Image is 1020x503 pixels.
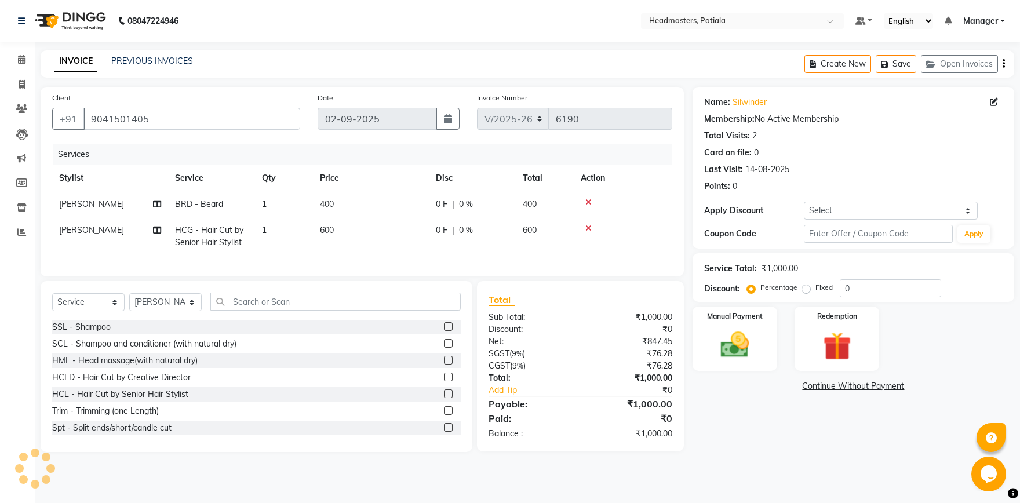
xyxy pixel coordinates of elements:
[480,323,581,336] div: Discount:
[480,397,581,411] div: Payable:
[733,96,767,108] a: Silwinder
[210,293,461,311] input: Search or Scan
[762,263,798,275] div: ₹1,000.00
[480,428,581,440] div: Balance :
[53,144,681,165] div: Services
[452,224,454,236] span: |
[752,130,757,142] div: 2
[52,388,188,400] div: HCL - Hair Cut by Senior Hair Stylist
[745,163,789,176] div: 14-08-2025
[814,329,861,364] img: _gift.svg
[480,348,581,360] div: ( )
[712,329,758,361] img: _cash.svg
[480,411,581,425] div: Paid:
[83,108,300,130] input: Search by Name/Mobile/Email/Code
[580,372,681,384] div: ₹1,000.00
[574,165,672,191] th: Action
[512,361,523,370] span: 9%
[704,283,740,295] div: Discount:
[480,360,581,372] div: ( )
[733,180,737,192] div: 0
[459,224,473,236] span: 0 %
[128,5,178,37] b: 08047224946
[52,93,71,103] label: Client
[804,55,871,73] button: Create New
[59,199,124,209] span: [PERSON_NAME]
[760,282,797,293] label: Percentage
[52,355,198,367] div: HML - Head massage(with natural dry)
[704,96,730,108] div: Name:
[580,336,681,348] div: ₹847.45
[480,311,581,323] div: Sub Total:
[876,55,916,73] button: Save
[580,397,681,411] div: ₹1,000.00
[477,93,527,103] label: Invoice Number
[580,360,681,372] div: ₹76.28
[175,199,223,209] span: BRD - Beard
[597,384,681,396] div: ₹0
[704,228,804,240] div: Coupon Code
[429,165,516,191] th: Disc
[516,165,574,191] th: Total
[704,205,804,217] div: Apply Discount
[580,323,681,336] div: ₹0
[704,163,743,176] div: Last Visit:
[580,428,681,440] div: ₹1,000.00
[704,130,750,142] div: Total Visits:
[704,113,755,125] div: Membership:
[704,147,752,159] div: Card on file:
[52,405,159,417] div: Trim - Trimming (one Length)
[480,384,597,396] a: Add Tip
[52,422,172,434] div: Spt - Split ends/short/candle cut
[452,198,454,210] span: |
[480,336,581,348] div: Net:
[754,147,759,159] div: 0
[704,263,757,275] div: Service Total:
[52,338,236,350] div: SCL - Shampoo and conditioner (with natural dry)
[52,371,191,384] div: HCLD - Hair Cut by Creative Director
[111,56,193,66] a: PREVIOUS INVOICES
[580,348,681,360] div: ₹76.28
[489,294,515,306] span: Total
[320,225,334,235] span: 600
[512,349,523,358] span: 9%
[971,457,1008,491] iframe: chat widget
[52,165,168,191] th: Stylist
[580,411,681,425] div: ₹0
[30,5,109,37] img: logo
[707,311,763,322] label: Manual Payment
[523,225,537,235] span: 600
[54,51,97,72] a: INVOICE
[489,348,509,359] span: SGST
[320,199,334,209] span: 400
[318,93,333,103] label: Date
[704,113,1003,125] div: No Active Membership
[523,199,537,209] span: 400
[704,180,730,192] div: Points:
[436,198,447,210] span: 0 F
[957,225,990,243] button: Apply
[313,165,429,191] th: Price
[262,225,267,235] span: 1
[695,380,1012,392] a: Continue Without Payment
[580,311,681,323] div: ₹1,000.00
[921,55,998,73] button: Open Invoices
[489,360,510,371] span: CGST
[436,224,447,236] span: 0 F
[175,225,243,247] span: HCG - Hair Cut by Senior Hair Stylist
[168,165,255,191] th: Service
[480,372,581,384] div: Total:
[815,282,833,293] label: Fixed
[255,165,313,191] th: Qty
[817,311,857,322] label: Redemption
[52,108,85,130] button: +91
[52,321,111,333] div: SSL - Shampoo
[963,15,998,27] span: Manager
[804,225,953,243] input: Enter Offer / Coupon Code
[59,225,124,235] span: [PERSON_NAME]
[459,198,473,210] span: 0 %
[262,199,267,209] span: 1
